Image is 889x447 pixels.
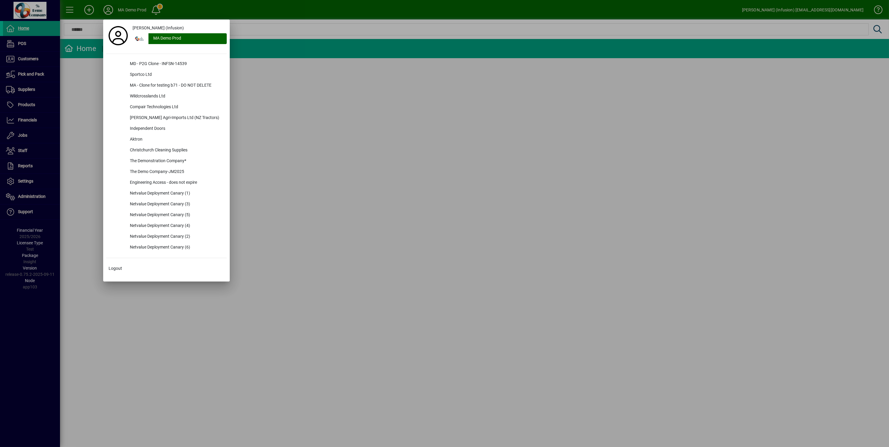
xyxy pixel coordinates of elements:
[130,22,227,33] a: [PERSON_NAME] (Infusion)
[125,221,227,231] div: Netvalue Deployment Canary (4)
[125,59,227,70] div: MD - P2G Clone - INFSN-14539
[106,70,227,80] button: Sportco Ltd
[125,167,227,177] div: The Demo Company-JM2025
[125,156,227,167] div: The Demonstration Company*
[125,134,227,145] div: Aktron
[125,70,227,80] div: Sportco Ltd
[106,188,227,199] button: Netvalue Deployment Canary (1)
[125,199,227,210] div: Netvalue Deployment Canary (3)
[106,134,227,145] button: Aktron
[133,25,184,31] span: [PERSON_NAME] (Infusion)
[130,33,227,44] button: MA Demo Prod
[109,265,122,272] span: Logout
[125,145,227,156] div: Christchurch Cleaning Supplies
[125,124,227,134] div: Independent Doors
[106,80,227,91] button: MA - Clone for testing b71 - DO NOT DELETE
[148,33,227,44] div: MA Demo Prod
[106,242,227,253] button: Netvalue Deployment Canary (6)
[106,231,227,242] button: Netvalue Deployment Canary (2)
[125,102,227,113] div: Compair Technologies Ltd
[125,210,227,221] div: Netvalue Deployment Canary (5)
[125,91,227,102] div: Wildcrosslands Ltd
[106,124,227,134] button: Independent Doors
[125,177,227,188] div: Engineering Access - does not expire
[106,167,227,177] button: The Demo Company-JM2025
[125,242,227,253] div: Netvalue Deployment Canary (6)
[106,263,227,274] button: Logout
[106,210,227,221] button: Netvalue Deployment Canary (5)
[106,221,227,231] button: Netvalue Deployment Canary (4)
[106,177,227,188] button: Engineering Access - does not expire
[125,231,227,242] div: Netvalue Deployment Canary (2)
[106,59,227,70] button: MD - P2G Clone - INFSN-14539
[106,199,227,210] button: Netvalue Deployment Canary (3)
[106,30,130,41] a: Profile
[106,113,227,124] button: [PERSON_NAME] Agri-Imports Ltd (NZ Tractors)
[125,80,227,91] div: MA - Clone for testing b71 - DO NOT DELETE
[106,156,227,167] button: The Demonstration Company*
[106,91,227,102] button: Wildcrosslands Ltd
[125,188,227,199] div: Netvalue Deployment Canary (1)
[125,113,227,124] div: [PERSON_NAME] Agri-Imports Ltd (NZ Tractors)
[106,145,227,156] button: Christchurch Cleaning Supplies
[106,102,227,113] button: Compair Technologies Ltd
